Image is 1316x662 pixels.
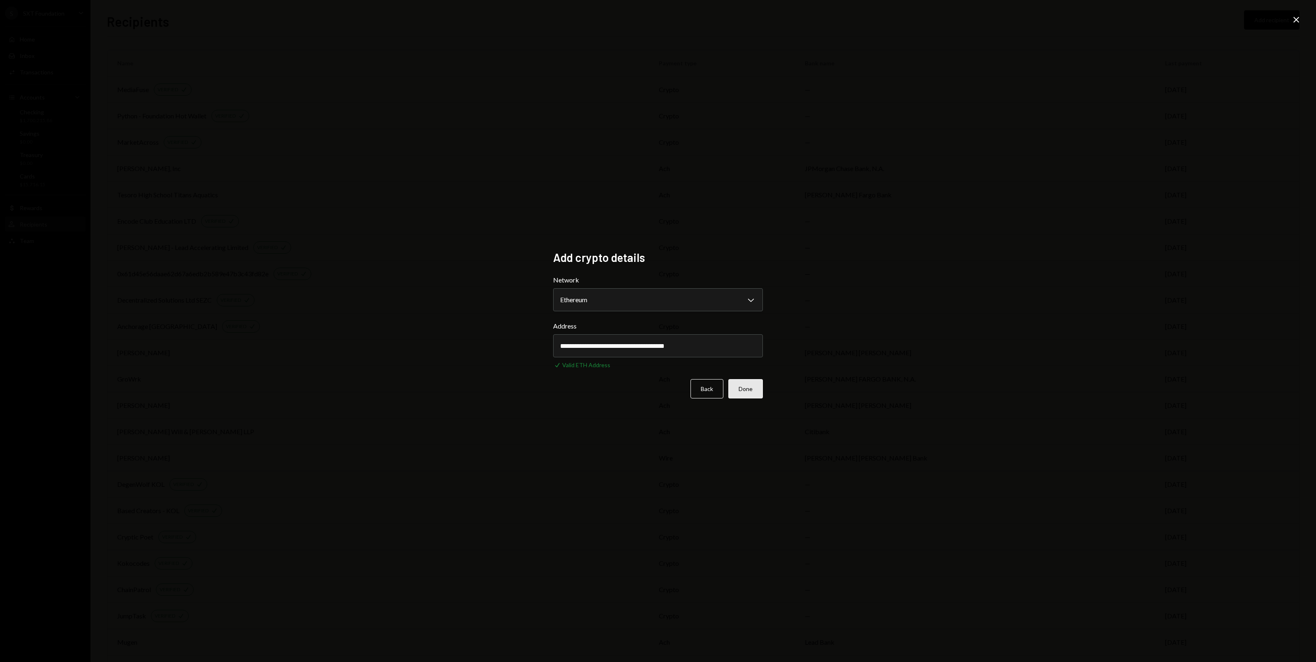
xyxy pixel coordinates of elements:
[553,288,763,311] button: Network
[553,275,763,285] label: Network
[553,250,763,266] h2: Add crypto details
[562,361,610,369] div: Valid ETH Address
[553,321,763,331] label: Address
[690,379,723,398] button: Back
[728,379,763,398] button: Done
